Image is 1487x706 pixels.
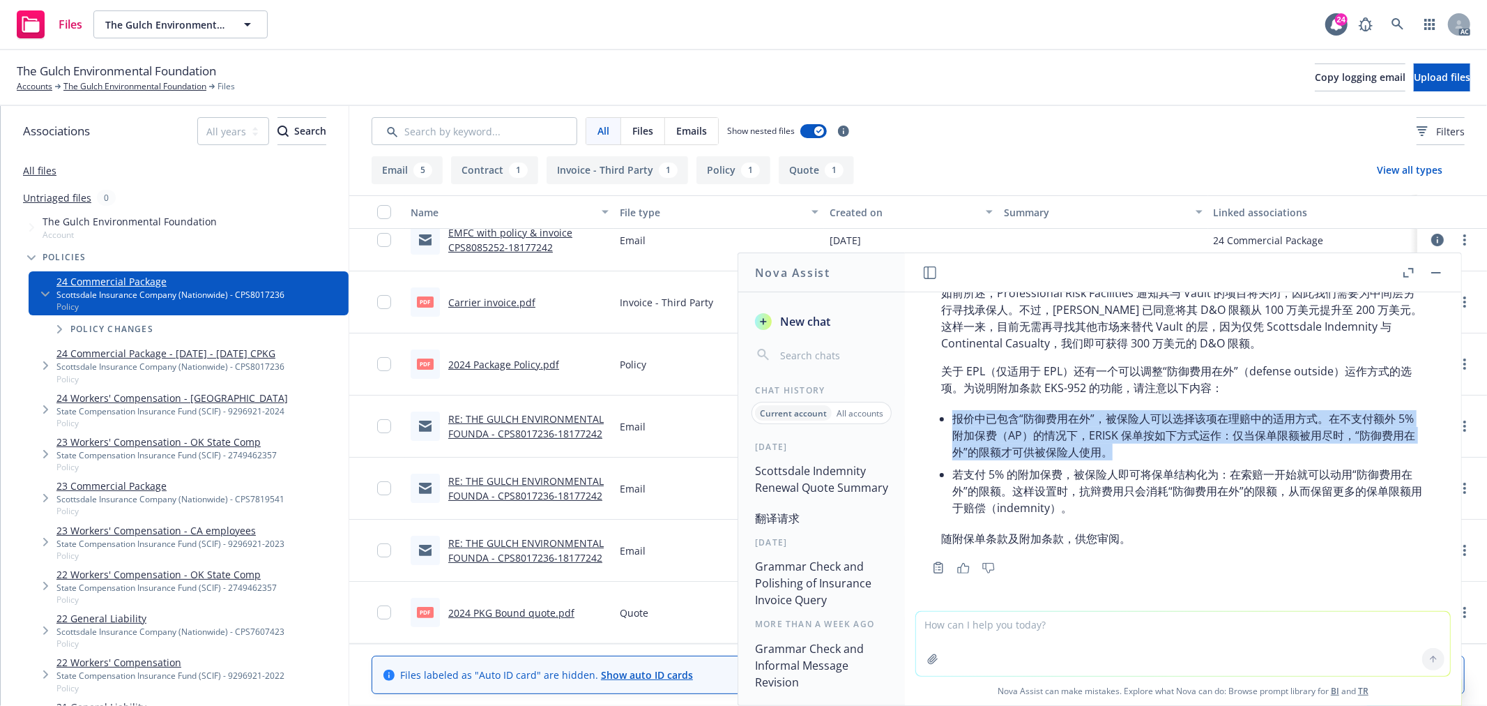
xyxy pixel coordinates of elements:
span: pdf [417,607,434,617]
button: Grammar Check and Informal Message Revision [749,636,894,695]
div: Chat History [738,384,905,396]
a: 22 General Liability [56,611,284,626]
a: more [1456,604,1473,621]
input: Toggle Row Selected [377,233,391,247]
span: Policy [56,638,284,649]
span: New chat [777,313,830,330]
div: 0 [97,190,116,206]
span: Email [620,543,646,558]
a: Report a Bug [1352,10,1380,38]
span: Files [632,123,653,138]
div: 5 [413,163,432,178]
span: Nova Assist can make mistakes. Explore what Nova can do: Browse prompt library for and [910,677,1456,705]
div: 1 [509,163,528,178]
div: Search [277,118,326,144]
span: Invoice - Third Party [620,295,713,310]
button: Contract [451,156,538,184]
a: Switch app [1416,10,1444,38]
input: Toggle Row Selected [377,295,391,309]
p: 随附保单条款及附加条款，供您审阅。 [941,530,1425,547]
a: more [1456,480,1473,497]
div: Scottsdale Insurance Company (Nationwide) - CPS8017236 [56,361,284,373]
button: Filters [1417,117,1465,145]
div: Scottsdale Insurance Company (Nationwide) - CPS7607423 [56,626,284,638]
div: [DATE] [738,441,905,453]
a: 22 Workers' Compensation [56,655,284,670]
p: 如前所述，Professional Risk Facilities 通知其与 Vault 的项目将关闭，因此我们需要为中间层另行寻找承保人。不过，[PERSON_NAME] 已同意将其 D&O ... [941,285,1425,352]
a: Files [11,5,88,44]
input: Search chats [777,345,888,365]
div: [DATE] [738,536,905,548]
span: Policy [56,373,284,385]
span: Upload files [1414,70,1470,84]
span: Copy logging email [1315,70,1405,84]
a: 24 Commercial Package - [DATE] - [DATE] CPKG [56,346,284,361]
span: Policy [56,550,284,562]
span: The Gulch Environmental Foundation [43,214,217,229]
a: Search [1384,10,1412,38]
button: Quote [779,156,854,184]
button: Thumbs down [977,558,1000,578]
div: Linked associations [1214,205,1412,220]
span: Policy [56,417,288,429]
button: Email [372,156,443,184]
a: RE: THE GULCH ENVIRONMENTAL FOUNDA - CPS8017236-18177242 [448,536,604,564]
div: State Compensation Insurance Fund (SCIF) - 9296921-2024 [56,405,288,417]
li: 报价中已包含“防御费用在外”，被保险人可以选择该项在理赔中的适用方式。在不支付额外 5% 附加保费（AP）的情况下，ERISK 保单按如下方式运作：仅当保单限额被用尽时，“防御费用在外”的限额才... [952,407,1425,463]
a: 24 Commercial Package [56,274,284,289]
span: pdf [417,296,434,307]
span: Show nested files [727,125,795,137]
a: more [1456,418,1473,435]
span: Email [620,419,646,434]
a: 22 Workers' Compensation - OK State Comp [56,567,277,582]
span: Policy [56,301,284,313]
span: Email [620,233,646,248]
a: Untriaged files [23,190,91,205]
span: Filters [1436,124,1465,139]
a: 23 Workers' Compensation - CA employees [56,523,284,538]
button: New chat [749,309,894,334]
button: SearchSearch [277,117,326,145]
div: More than a week ago [738,618,905,630]
button: Name [405,195,614,229]
a: Show auto ID cards [601,668,693,682]
div: 1 [741,163,760,178]
span: Policy [620,357,646,372]
span: Files [218,80,235,93]
input: Search by keyword... [372,117,577,145]
span: Email [620,481,646,496]
div: Scottsdale Insurance Company (Nationwide) - CPS8017236 [56,289,284,301]
a: All files [23,164,56,177]
span: Policy [56,505,284,517]
div: 1 [825,163,844,178]
p: 关于 EPL（仅适用于 EPL）还有一个可以调整“防御费用在外”（defense outside）运作方式的选项。为说明附加条款 EKS-952 的功能，请注意以下内容： [941,363,1425,396]
span: Files labeled as "Auto ID card" are hidden. [400,668,693,682]
p: All accounts [837,407,883,419]
span: Policy changes [70,325,153,333]
a: 23 Commercial Package [56,479,284,493]
a: BI [1331,685,1339,697]
span: Filters [1417,124,1465,139]
button: File type [614,195,823,229]
span: Policy [56,461,277,473]
a: TR [1358,685,1368,697]
button: Linked associations [1208,195,1417,229]
button: 翻译请求 [749,506,894,531]
span: Policy [56,682,284,694]
a: Accounts [17,80,52,93]
a: more [1456,542,1473,559]
a: RE: THE GULCH ENVIRONMENTAL FOUNDA - CPS8017236-18177242 [448,474,604,502]
button: Upload files [1414,63,1470,91]
div: State Compensation Insurance Fund (SCIF) - 9296921-2022 [56,670,284,682]
button: Policy [696,156,770,184]
div: 24 [1335,13,1348,26]
span: pdf [417,359,434,369]
span: Policies [43,253,86,262]
a: 24 Workers' Compensation - [GEOGRAPHIC_DATA] [56,391,288,405]
input: Toggle Row Selected [377,606,391,619]
div: Name [411,205,593,220]
h1: Nova Assist [755,264,830,281]
span: The Gulch Environmental Foundation [105,17,226,32]
span: Policy [56,594,277,606]
svg: Search [277,126,289,137]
